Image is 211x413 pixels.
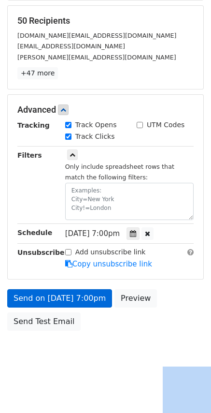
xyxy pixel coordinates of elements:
[75,132,115,142] label: Track Clicks
[75,247,146,257] label: Add unsubscribe link
[147,120,184,130] label: UTM Codes
[17,43,125,50] small: [EMAIL_ADDRESS][DOMAIN_NAME]
[65,163,174,181] small: Only include spreadsheet rows that match the following filters:
[114,289,157,308] a: Preview
[17,104,194,115] h5: Advanced
[7,312,81,331] a: Send Test Email
[17,32,176,39] small: [DOMAIN_NAME][EMAIL_ADDRESS][DOMAIN_NAME]
[75,120,117,130] label: Track Opens
[163,367,211,413] div: 聊天小工具
[17,67,58,79] a: +47 more
[17,229,52,236] strong: Schedule
[163,367,211,413] iframe: Chat Widget
[65,229,120,238] span: [DATE] 7:00pm
[7,289,112,308] a: Send on [DATE] 7:00pm
[17,121,50,129] strong: Tracking
[17,54,176,61] small: [PERSON_NAME][EMAIL_ADDRESS][DOMAIN_NAME]
[65,260,152,268] a: Copy unsubscribe link
[17,151,42,159] strong: Filters
[17,249,65,256] strong: Unsubscribe
[17,15,194,26] h5: 50 Recipients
